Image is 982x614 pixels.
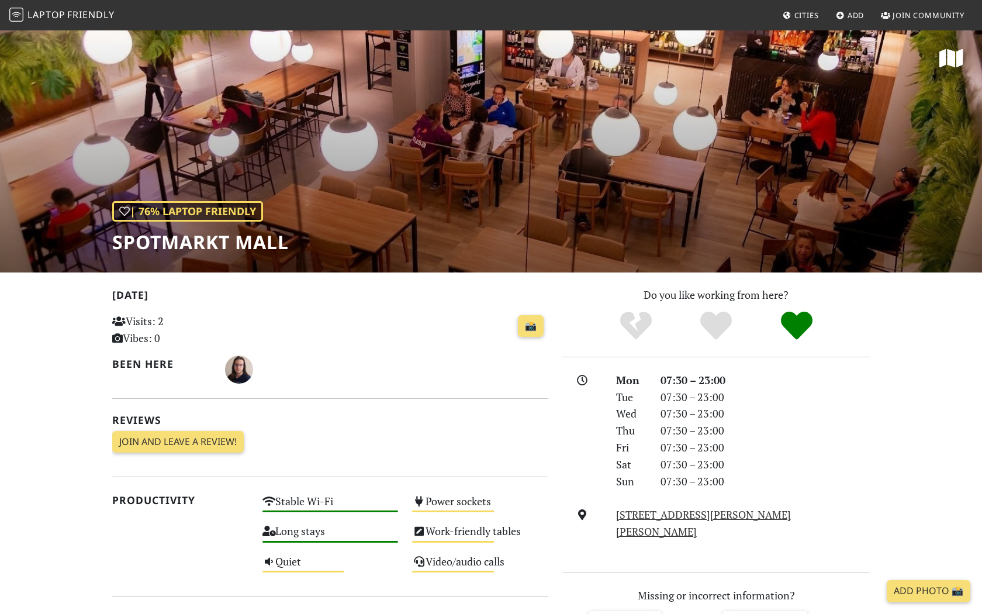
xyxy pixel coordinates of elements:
span: Cities [794,10,819,20]
img: LaptopFriendly [9,8,23,22]
div: 07:30 – 23:00 [653,439,877,456]
span: Friendly [67,8,114,21]
p: Missing or incorrect information? [562,587,870,604]
a: Add [831,5,869,26]
div: Wed [609,405,653,422]
div: 07:30 – 23:00 [653,405,877,422]
a: Join and leave a review! [112,431,244,453]
h2: Productivity [112,494,248,506]
p: Do you like working from here? [562,287,870,303]
a: Join Community [876,5,969,26]
div: Fri [609,439,653,456]
div: Thu [609,422,653,439]
img: 4886-bruno-eduardo.jpg [225,356,253,384]
div: Quiet [255,552,406,582]
div: 07:30 – 23:00 [653,456,877,473]
h1: SpotMarkt Mall [112,231,289,253]
a: Add Photo 📸 [887,580,970,602]
div: 07:30 – 23:00 [653,372,877,389]
span: Join Community [893,10,964,20]
span: Add [848,10,865,20]
div: Tue [609,389,653,406]
a: LaptopFriendly LaptopFriendly [9,5,115,26]
div: Power sockets [405,492,555,522]
div: Mon [609,372,653,389]
div: 07:30 – 23:00 [653,422,877,439]
div: Video/audio calls [405,552,555,582]
div: Stable Wi-Fi [255,492,406,522]
a: 📸 [518,315,544,337]
h2: Been here [112,358,211,370]
div: 07:30 – 23:00 [653,473,877,490]
h2: Reviews [112,414,548,426]
a: Cities [778,5,824,26]
div: 07:30 – 23:00 [653,389,877,406]
span: Bruno Eduardo de Souza Medeiros [225,361,253,375]
div: | 76% Laptop Friendly [112,201,263,222]
div: Definitely! [756,310,837,342]
div: Work-friendly tables [405,522,555,551]
div: No [596,310,676,342]
a: [STREET_ADDRESS][PERSON_NAME][PERSON_NAME] [616,508,791,539]
div: Sun [609,473,653,490]
div: Sat [609,456,653,473]
div: Long stays [255,522,406,551]
span: Laptop [27,8,65,21]
div: Yes [676,310,756,342]
h2: [DATE] [112,289,548,306]
p: Visits: 2 Vibes: 0 [112,313,248,347]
